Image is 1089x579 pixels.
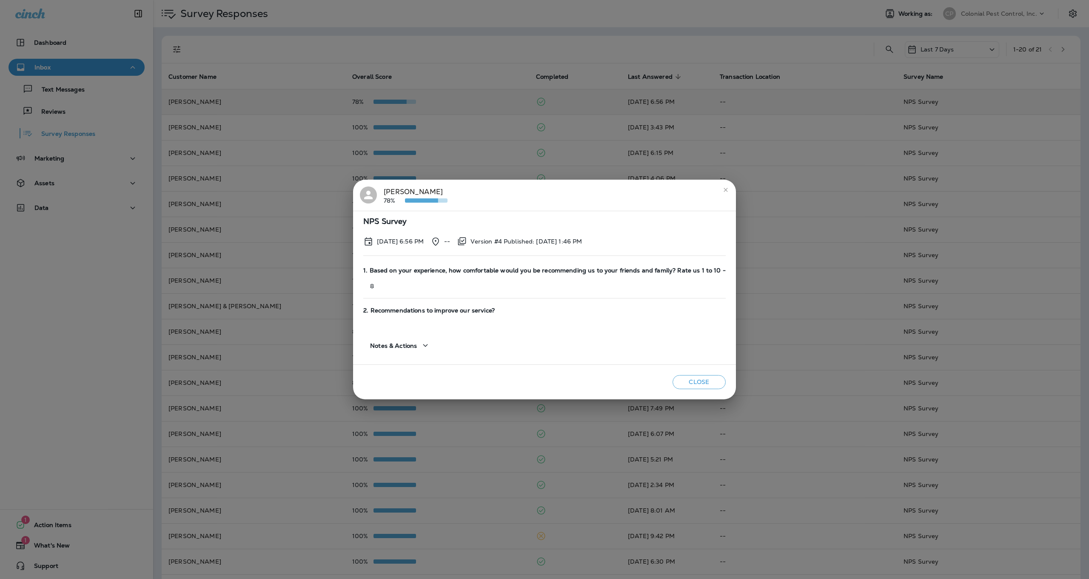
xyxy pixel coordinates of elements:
p: Sep 9, 2025 6:56 PM [377,238,424,245]
span: 1. Based on your experience, how comfortable would you be recommending us to your friends and fam... [363,267,726,274]
div: [PERSON_NAME] [384,186,448,204]
p: 8 [363,283,726,289]
button: Close [673,375,726,389]
span: 2. Recommendations to improve our service? [363,307,726,314]
span: Notes & Actions [370,342,417,350]
span: NPS Survey [363,218,726,225]
p: -- [444,238,450,245]
p: Version #4 Published: [DATE] 1:46 PM [470,238,582,245]
p: 78% [384,197,405,204]
button: close [719,183,733,197]
button: Notes & Actions [363,333,437,358]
